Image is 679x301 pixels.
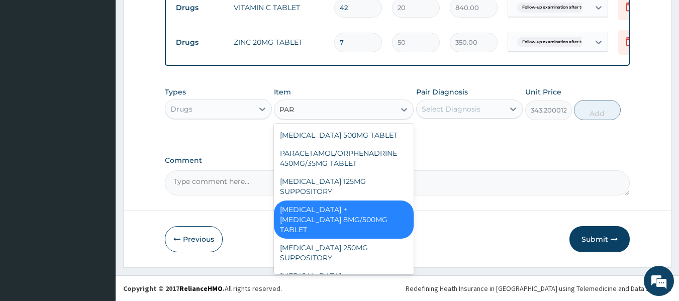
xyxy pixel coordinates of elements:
div: [MEDICAL_DATA] 125MG SUPPOSITORY [274,172,414,200]
div: [MEDICAL_DATA] 250MG SUPPOSITORY [274,239,414,267]
button: Submit [569,226,630,252]
label: Pair Diagnosis [416,87,468,97]
td: Drugs [171,33,229,52]
div: Redefining Heath Insurance in [GEOGRAPHIC_DATA] using Telemedicine and Data Science! [406,283,671,293]
a: RelianceHMO [179,284,223,293]
label: Types [165,88,186,96]
img: d_794563401_company_1708531726252_794563401 [19,50,41,75]
div: Minimize live chat window [165,5,189,29]
td: ZINC 20MG TABLET [229,32,329,52]
div: [MEDICAL_DATA] + [MEDICAL_DATA] 8MG/500MG TABLET [274,200,414,239]
footer: All rights reserved. [116,275,679,301]
span: We're online! [58,88,139,189]
textarea: Type your message and hit 'Enter' [5,197,191,232]
label: Comment [165,156,630,165]
span: Follow-up examination after tr... [517,37,591,47]
div: PARACETAMOL/ORPHENADRINE 450MG/35MG TABLET [274,144,414,172]
div: Select Diagnosis [422,104,480,114]
button: Add [574,100,621,120]
button: Previous [165,226,223,252]
div: Chat with us now [52,56,169,69]
label: Item [274,87,291,97]
div: Drugs [170,104,192,114]
div: [MEDICAL_DATA] 500MG TABLET [274,126,414,144]
label: Unit Price [525,87,561,97]
strong: Copyright © 2017 . [123,284,225,293]
span: Follow-up examination after tr... [517,3,591,13]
